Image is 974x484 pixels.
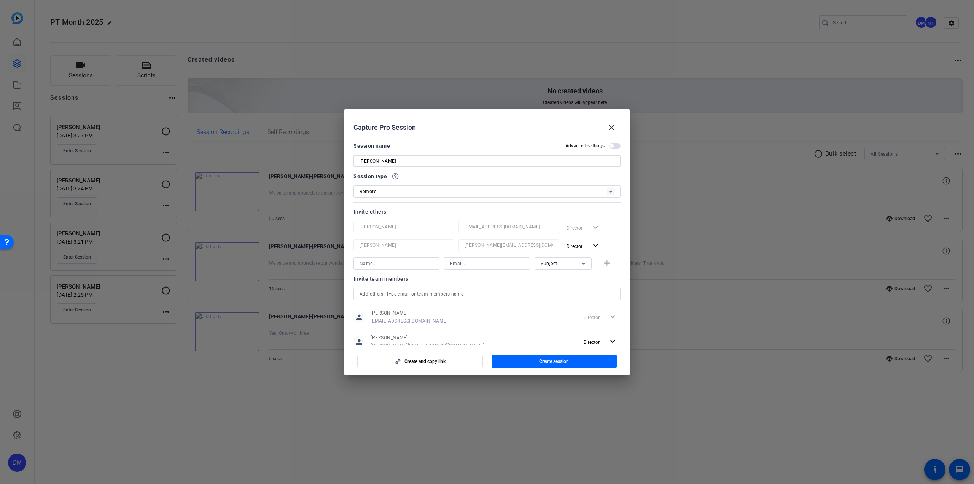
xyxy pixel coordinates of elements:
input: Enter Session Name [360,157,614,166]
input: Name... [360,222,448,232]
button: Create session [492,355,617,368]
mat-icon: expand_more [591,241,600,251]
input: Email... [465,241,553,250]
button: Director [563,239,603,253]
button: Create and copy link [357,355,483,368]
span: Remote [360,189,376,194]
div: Capture Pro Session [353,118,621,137]
div: Session name [353,141,390,150]
h2: Advanced settings [565,143,605,149]
span: Create and copy link [404,358,446,364]
input: Name... [360,259,433,268]
input: Email... [450,259,524,268]
mat-icon: person [353,336,365,348]
div: Invite others [353,207,621,216]
input: Email... [465,222,553,232]
div: Invite team members [353,274,621,283]
button: Director [581,335,621,349]
span: [PERSON_NAME][EMAIL_ADDRESS][DOMAIN_NAME] [371,343,485,349]
span: Director [584,340,600,345]
input: Add others: Type email or team members name [360,289,614,299]
mat-icon: person [353,311,365,323]
mat-icon: close [607,123,616,132]
span: [EMAIL_ADDRESS][DOMAIN_NAME] [371,318,447,324]
input: Name... [360,241,448,250]
span: [PERSON_NAME] [371,310,447,316]
span: Session type [353,172,387,181]
mat-icon: expand_more [608,337,618,347]
span: [PERSON_NAME] [371,335,485,341]
mat-icon: help_outline [392,173,399,180]
span: Director [567,244,582,249]
span: Create session [539,358,569,364]
span: Subject [541,261,557,266]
